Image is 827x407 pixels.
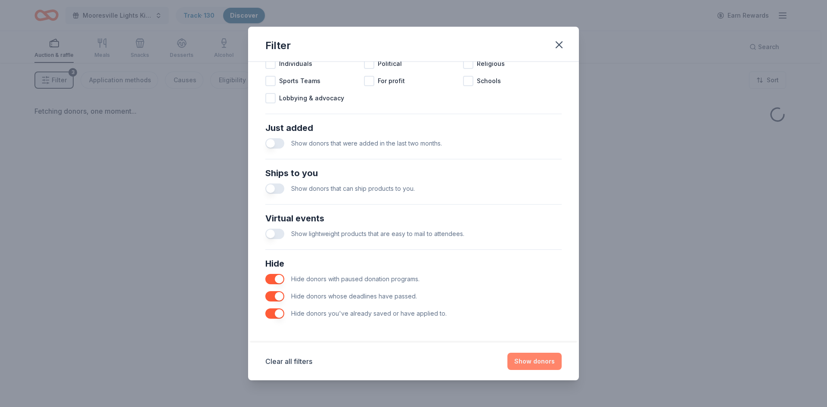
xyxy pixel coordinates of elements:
[279,93,344,103] span: Lobbying & advocacy
[291,292,417,300] span: Hide donors whose deadlines have passed.
[279,76,320,86] span: Sports Teams
[291,230,464,237] span: Show lightweight products that are easy to mail to attendees.
[477,59,505,69] span: Religious
[265,39,291,53] div: Filter
[378,76,405,86] span: For profit
[265,211,562,225] div: Virtual events
[477,76,501,86] span: Schools
[265,257,562,270] div: Hide
[265,166,562,180] div: Ships to you
[279,59,312,69] span: Individuals
[291,185,415,192] span: Show donors that can ship products to you.
[291,275,420,283] span: Hide donors with paused donation programs.
[265,121,562,135] div: Just added
[378,59,402,69] span: Political
[507,353,562,370] button: Show donors
[291,310,447,317] span: Hide donors you've already saved or have applied to.
[291,140,442,147] span: Show donors that were added in the last two months.
[265,356,312,367] button: Clear all filters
